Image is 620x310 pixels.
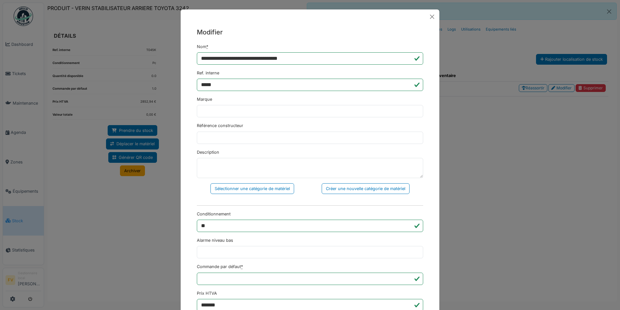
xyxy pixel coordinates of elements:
[197,123,243,129] label: Référence constructeur
[322,183,410,194] div: Créer une nouvelle catégorie de matériel
[197,149,219,155] label: Description
[197,96,212,102] label: Marque
[427,12,437,21] button: Close
[241,264,243,269] abbr: Requis
[197,70,219,76] label: Ref. interne
[197,264,243,270] label: Commande par défaut
[197,27,423,37] h5: Modifier
[197,290,217,296] label: Prix HTVA
[197,211,231,217] label: Conditionnement
[197,237,233,243] label: Alarme niveau bas
[206,44,208,49] abbr: Requis
[197,44,208,50] label: Nom
[210,183,294,194] div: Sélectionner une catégorie de matériel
